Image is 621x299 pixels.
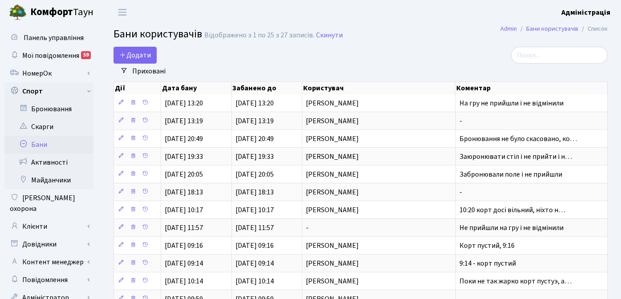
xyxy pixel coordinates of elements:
a: Бани [4,136,93,154]
span: [DATE] 10:14 [235,276,274,286]
span: Мої повідомлення [22,51,79,61]
span: [DATE] 09:16 [165,241,203,251]
th: Коментар [455,82,608,94]
a: Повідомлення [4,271,93,289]
span: [PERSON_NAME] [306,171,451,178]
span: Додати [119,50,151,60]
span: [PERSON_NAME] [306,206,451,214]
a: Admin [500,24,517,33]
span: [PERSON_NAME] [306,100,451,107]
span: Забронювали поле і не прийшли [459,170,562,179]
span: [DATE] 11:57 [235,223,274,233]
span: [DATE] 10:17 [165,205,203,215]
span: - [306,224,451,231]
span: [DATE] 20:49 [165,134,203,144]
span: Бани користувачів [114,26,202,42]
img: logo.png [9,4,27,21]
span: [PERSON_NAME] [306,189,451,196]
a: Скинути [316,31,343,40]
span: [DATE] 19:33 [165,152,203,162]
span: [DATE] 09:14 [165,259,203,268]
span: 9:14 - корт пустий [459,259,516,268]
span: [PERSON_NAME] [306,135,451,142]
span: Корт пустий, 9:16 [459,241,515,251]
span: [DATE] 10:17 [235,205,274,215]
span: [PERSON_NAME] [306,117,451,125]
span: [PERSON_NAME] [306,260,451,267]
nav: breadcrumb [487,20,621,38]
span: Панель управління [24,33,84,43]
a: Довідники [4,235,93,253]
a: Приховані [129,64,169,79]
span: Бронювання не було скасовано, ко… [459,134,577,144]
div: 59 [81,51,91,59]
th: Користувач [302,82,455,94]
span: 10:20 корт досі вільний, ніхто н… [459,205,565,215]
th: Дата бану [161,82,232,94]
span: Поки не так жарко корт пустуэ, а… [459,276,572,286]
span: [PERSON_NAME] [306,278,451,285]
span: [DATE] 13:20 [235,98,274,108]
span: [PERSON_NAME] [306,242,451,249]
span: [DATE] 18:13 [235,187,274,197]
button: Переключити навігацію [111,5,134,20]
b: Адміністрація [561,8,610,17]
span: [DATE] 13:19 [235,116,274,126]
span: - [459,116,462,126]
span: [DATE] 20:05 [235,170,274,179]
span: [DATE] 20:05 [165,170,203,179]
span: [DATE] 11:57 [165,223,203,233]
th: Забанено до [231,82,302,94]
div: Відображено з 1 по 25 з 27 записів. [204,31,314,40]
a: Панель управління [4,29,93,47]
a: Додати [114,47,157,64]
span: [PERSON_NAME] [306,153,451,160]
span: [DATE] 10:14 [165,276,203,286]
input: Пошук... [511,47,608,64]
a: Активності [4,154,93,171]
span: [DATE] 09:16 [235,241,274,251]
a: Спорт [4,82,93,100]
span: Заюронювати стіл і не прийти і н… [459,152,572,162]
b: Комфорт [30,5,73,19]
span: - [459,187,462,197]
span: [DATE] 13:19 [165,116,203,126]
a: Контент менеджер [4,253,93,271]
span: [DATE] 18:13 [165,187,203,197]
span: [DATE] 13:20 [165,98,203,108]
a: Бани користувачів [526,24,578,33]
span: [DATE] 19:33 [235,152,274,162]
span: Таун [30,5,93,20]
a: НомерОк [4,65,93,82]
a: Майданчики [4,171,93,189]
span: На гру не прийшли і не відмінили [459,98,564,108]
span: [DATE] 09:14 [235,259,274,268]
a: Скарги [4,118,93,136]
li: Список [578,24,608,34]
th: Дії [114,82,161,94]
a: Бронювання [4,100,93,118]
a: Клієнти [4,218,93,235]
span: Не прийшли на гру і не відмінили [459,223,564,233]
span: [DATE] 20:49 [235,134,274,144]
a: Мої повідомлення59 [4,47,93,65]
a: [PERSON_NAME] охорона [4,189,93,218]
a: Адміністрація [561,7,610,18]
